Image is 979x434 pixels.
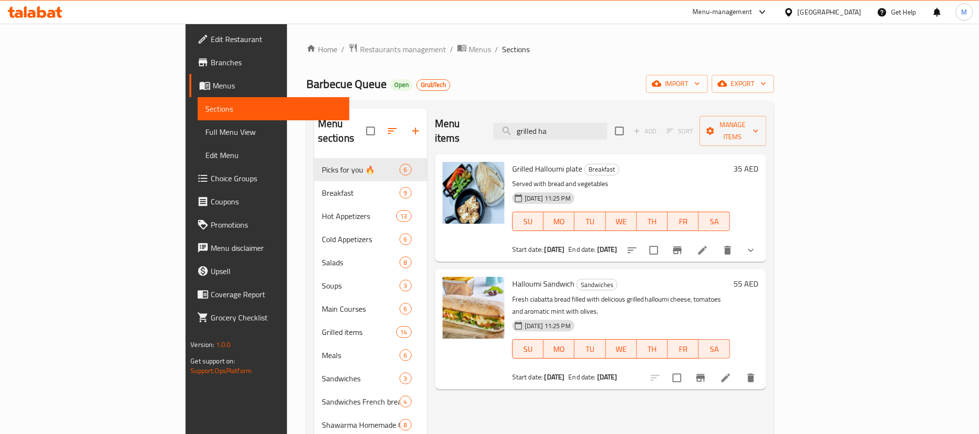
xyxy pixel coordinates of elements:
[314,390,427,413] div: Sandwiches French bread4
[667,368,687,388] span: Select to update
[646,75,708,93] button: import
[322,419,400,431] div: Shawarma Homemade On The Grill
[672,215,695,229] span: FR
[610,215,633,229] span: WE
[644,240,664,260] span: Select to update
[575,212,605,231] button: TU
[198,97,349,120] a: Sections
[189,213,349,236] a: Promotions
[443,277,504,339] img: Halloumi Sandwich
[512,276,575,291] span: Halloumi Sandwich
[547,215,571,229] span: MO
[707,119,759,143] span: Manage items
[734,277,759,290] h6: 55 AED
[211,173,341,184] span: Choice Groups
[512,243,543,256] span: Start date:
[190,338,214,351] span: Version:
[512,371,543,383] span: Start date:
[322,349,400,361] div: Meals
[189,306,349,329] a: Grocery Checklist
[469,43,491,55] span: Menus
[397,328,411,337] span: 14
[400,235,411,244] span: 6
[400,396,412,407] div: items
[211,312,341,323] span: Grocery Checklist
[585,164,619,175] span: Breakfast
[576,279,618,290] div: Sandwiches
[637,339,668,359] button: TH
[545,371,565,383] b: [DATE]
[693,6,752,18] div: Menu-management
[569,371,596,383] span: End date:
[517,342,540,356] span: SU
[306,43,774,56] nav: breadcrumb
[606,339,637,359] button: WE
[381,119,404,143] span: Sort sections
[569,243,596,256] span: End date:
[544,212,575,231] button: MO
[322,303,400,315] span: Main Courses
[720,78,766,90] span: export
[745,245,757,256] svg: Show Choices
[699,339,730,359] button: SA
[360,121,381,141] span: Select all sections
[390,81,413,89] span: Open
[189,28,349,51] a: Edit Restaurant
[668,212,699,231] button: FR
[547,342,571,356] span: MO
[211,33,341,45] span: Edit Restaurant
[654,78,700,90] span: import
[390,79,413,91] div: Open
[400,351,411,360] span: 6
[314,274,427,297] div: Soups3
[661,124,700,139] span: Select section first
[666,239,689,262] button: Branch-specific-item
[322,396,400,407] span: Sandwiches French bread
[322,326,396,338] span: Grilled items
[400,188,411,198] span: 9
[348,43,446,56] a: Restaurants management
[720,372,732,384] a: Edit menu item
[443,162,504,224] img: Grilled Halloumi plate
[322,210,396,222] span: Hot Appetizers
[205,126,341,138] span: Full Menu View
[521,194,575,203] span: [DATE] 11:25 PM
[637,212,668,231] button: TH
[400,164,412,175] div: items
[739,366,763,390] button: delete
[360,43,446,55] span: Restaurants management
[400,281,411,290] span: 3
[189,283,349,306] a: Coverage Report
[400,419,412,431] div: items
[314,228,427,251] div: Cold Appetizers6
[734,162,759,175] h6: 35 AED
[306,73,387,95] span: Barbecue Queue
[400,165,411,174] span: 6
[798,7,862,17] div: [GEOGRAPHIC_DATA]
[716,239,739,262] button: delete
[610,342,633,356] span: WE
[205,103,341,115] span: Sections
[189,236,349,260] a: Menu disclaimer
[322,373,400,384] div: Sandwiches
[397,212,411,221] span: 13
[578,215,602,229] span: TU
[521,321,575,331] span: [DATE] 11:25 PM
[190,364,252,377] a: Support.OpsPlatform
[189,190,349,213] a: Coupons
[641,342,664,356] span: TH
[400,187,412,199] div: items
[322,280,400,291] span: Soups
[512,178,730,190] p: Served with bread and vegetables
[575,339,605,359] button: TU
[606,212,637,231] button: WE
[400,257,412,268] div: items
[400,233,412,245] div: items
[584,164,619,175] div: Breakfast
[314,204,427,228] div: Hot Appetizers13
[396,210,412,222] div: items
[322,164,400,175] div: Picks for you 🔥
